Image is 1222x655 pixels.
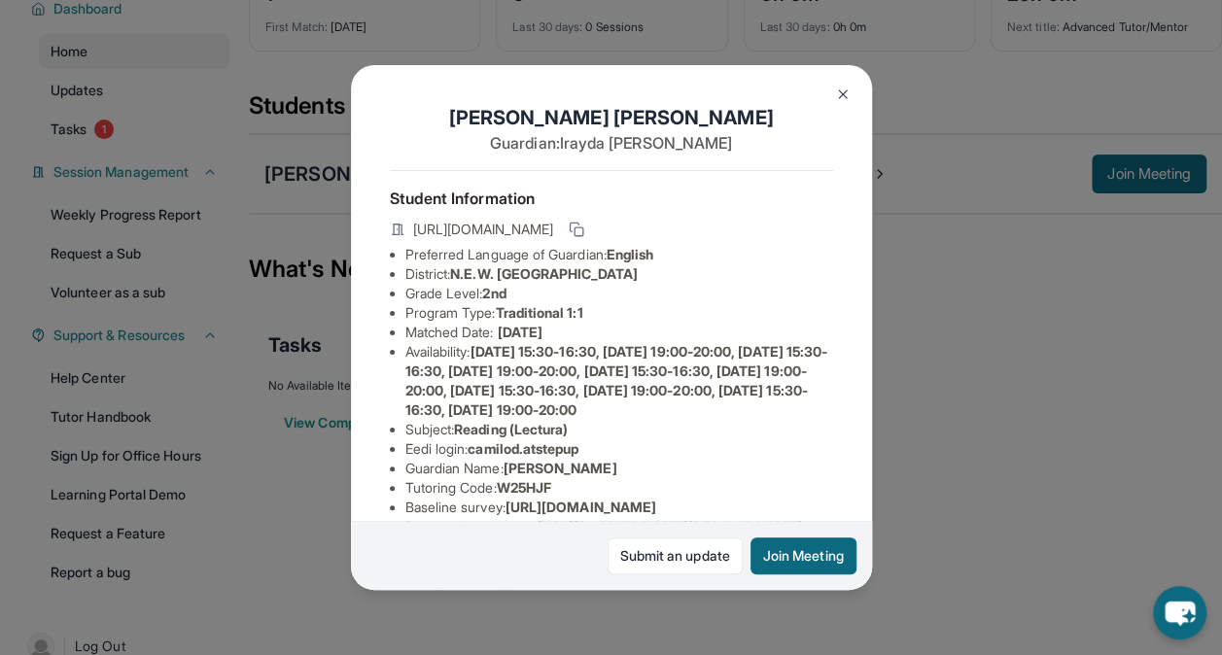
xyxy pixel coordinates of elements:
span: [DATE] 15:30-16:30, [DATE] 19:00-20:00, [DATE] 15:30-16:30, [DATE] 19:00-20:00, [DATE] 15:30-16:3... [405,343,828,418]
li: Guardian Name : [405,459,833,478]
span: camilod.atstepup [468,440,578,457]
li: Preferred Language of Guardian: [405,245,833,264]
li: Baseline survey : [405,498,833,517]
span: 2nd [482,285,506,301]
button: Join Meeting [751,537,856,574]
a: Submit an update [608,537,743,574]
li: Grade Level: [405,284,833,303]
img: Close Icon [835,86,851,102]
button: Copy link [565,218,588,241]
button: chat-button [1153,586,1206,639]
li: Eedi login : [405,439,833,459]
li: District: [405,264,833,284]
li: Availability: [405,342,833,420]
h4: Student Information [390,187,833,210]
span: Traditional 1:1 [495,304,582,321]
span: English [607,246,654,262]
span: N.E.W. [GEOGRAPHIC_DATA] [450,265,638,282]
span: [URL][DOMAIN_NAME] [413,220,553,239]
li: Subject : [405,420,833,439]
span: [URL][DOMAIN_NAME] [506,499,656,515]
span: [URL][DOMAIN_NAME][PERSON_NAME][PERSON_NAME] [405,518,803,554]
span: [PERSON_NAME] [504,460,617,476]
li: Program Type: [405,303,833,323]
li: Reading Assessment : [405,517,833,556]
li: Tutoring Code : [405,478,833,498]
span: [DATE] [498,324,542,340]
h1: [PERSON_NAME] [PERSON_NAME] [390,104,833,131]
li: Matched Date: [405,323,833,342]
span: W25HJF [497,479,551,496]
span: Reading (Lectura) [454,421,568,437]
p: Guardian: Irayda [PERSON_NAME] [390,131,833,155]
